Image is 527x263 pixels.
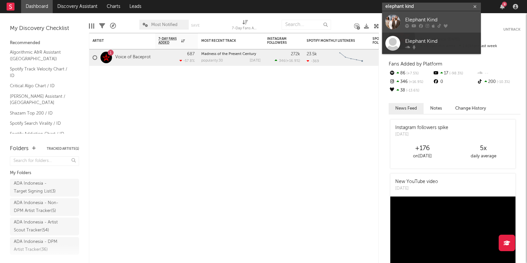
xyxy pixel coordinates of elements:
input: Search... [282,20,331,30]
div: daily average [453,152,514,160]
div: 5 x [453,145,514,152]
div: Filters [99,16,105,36]
div: 200 [477,78,520,86]
div: ADA Indonesia - Non-DPM Artist Tracker ( 5 ) [14,199,60,215]
div: ADA Indonesia - Target Signing List ( 3 ) [14,180,60,196]
a: ADA Indonesia - Target Signing List(3) [10,179,79,197]
button: 9 [500,4,505,9]
div: 7-Day Fans Added (7-Day Fans Added) [232,16,258,36]
div: popularity: 30 [201,59,223,63]
a: Elephant Kind [382,33,481,54]
span: +16.9 % [408,80,423,84]
span: +16.9 % [287,59,299,63]
div: Spotify Monthly Listeners [307,39,356,43]
div: [DATE] [395,131,448,138]
div: New YouTube video [395,178,438,185]
div: My Discovery Checklist [10,25,79,33]
div: 687 [187,52,195,56]
a: Voice of Baceprot [115,55,151,60]
div: My Folders [10,169,79,177]
button: Tracked Artists(1) [47,147,79,150]
div: Instagram followers spike [395,124,448,131]
div: Recommended [10,39,79,47]
div: 86 [389,69,432,78]
a: ADA Indonesia - Artist Scout Tracker(54) [10,218,79,235]
span: -98.3 % [448,72,463,75]
a: Madness of the Present Century [201,52,256,56]
input: Search for folders... [10,156,79,166]
span: 346 [279,59,286,63]
div: +176 [392,145,453,152]
div: -57.8 % [180,59,195,63]
div: 7-Day Fans Added (7-Day Fans Added) [232,25,258,33]
a: ADA Indonesia - Non-DPM Artist Tracker(5) [10,198,79,216]
div: on [DATE] [392,152,453,160]
button: Untrack [503,26,520,33]
button: Change History [449,103,493,114]
span: -13.6 % [405,89,419,92]
div: -369 [307,59,319,63]
div: Instagram Followers [267,37,290,45]
a: Spotify Track Velocity Chart / ID [10,66,72,79]
div: ADA Indonesia - Artist Scout Tracker ( 54 ) [14,219,60,234]
button: Save [191,24,200,27]
a: Critical Algo Chart / ID [10,82,72,90]
a: Shazam Top 200 / ID [10,110,72,117]
span: Fans Added by Platform [389,62,442,66]
div: 0 [432,78,476,86]
div: 23.5k [307,52,317,56]
div: 272k [291,52,300,56]
div: Madness of the Present Century [201,52,261,56]
div: A&R Pipeline [110,16,116,36]
a: Spotify Addiction Chart / ID [10,130,72,138]
div: Elephant Kind [405,37,478,45]
a: ADA Indonesia - DPM Artist Tracker(36) [10,237,79,255]
div: Spotify Followers [373,37,396,45]
a: Spotify Search Virality / ID [10,120,72,127]
a: Algorithmic A&R Assistant ([GEOGRAPHIC_DATA]) [10,49,72,62]
span: -10.3 % [496,80,510,84]
div: ADA Indonesia - DPM Artist Tracker ( 36 ) [14,238,60,254]
a: Elephant Kind [382,11,481,33]
div: ( ) [275,59,300,63]
a: [PERSON_NAME] Assistant / [GEOGRAPHIC_DATA] [10,93,72,106]
div: Elephant Kind [405,16,478,24]
button: Notes [424,103,449,114]
div: 38 [389,86,432,95]
div: 346 [389,78,432,86]
span: +7.5 % [405,72,419,75]
div: Artist [93,39,142,43]
button: News Feed [389,103,424,114]
div: [DATE] [250,59,261,63]
div: Most Recent Track [201,39,251,43]
div: [DATE] [395,185,438,192]
span: Most Notified [151,23,178,27]
div: 17 [432,69,476,78]
svg: Chart title [336,49,366,66]
div: -- [477,69,520,78]
div: 9 [502,2,507,7]
div: Folders [10,145,29,153]
div: Edit Columns [89,16,94,36]
span: 7-Day Fans Added [158,37,180,45]
input: Search for artists [382,3,481,11]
